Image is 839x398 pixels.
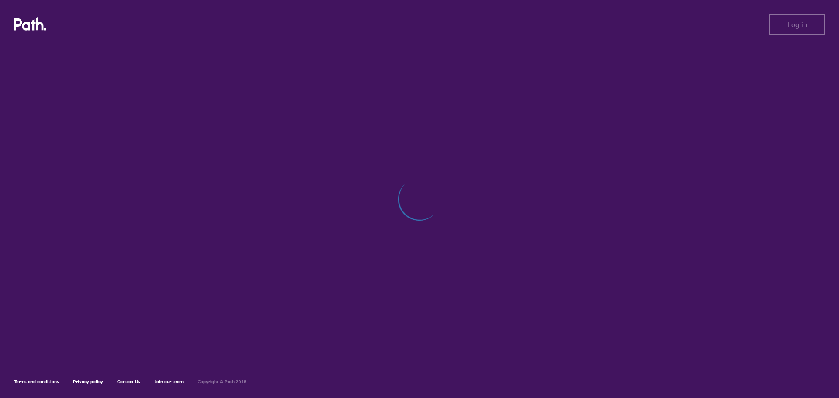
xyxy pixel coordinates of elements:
span: Log in [787,21,807,28]
a: Contact Us [117,379,140,384]
a: Privacy policy [73,379,103,384]
a: Terms and conditions [14,379,59,384]
a: Join our team [154,379,184,384]
h6: Copyright © Path 2018 [198,379,246,384]
button: Log in [769,14,825,35]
